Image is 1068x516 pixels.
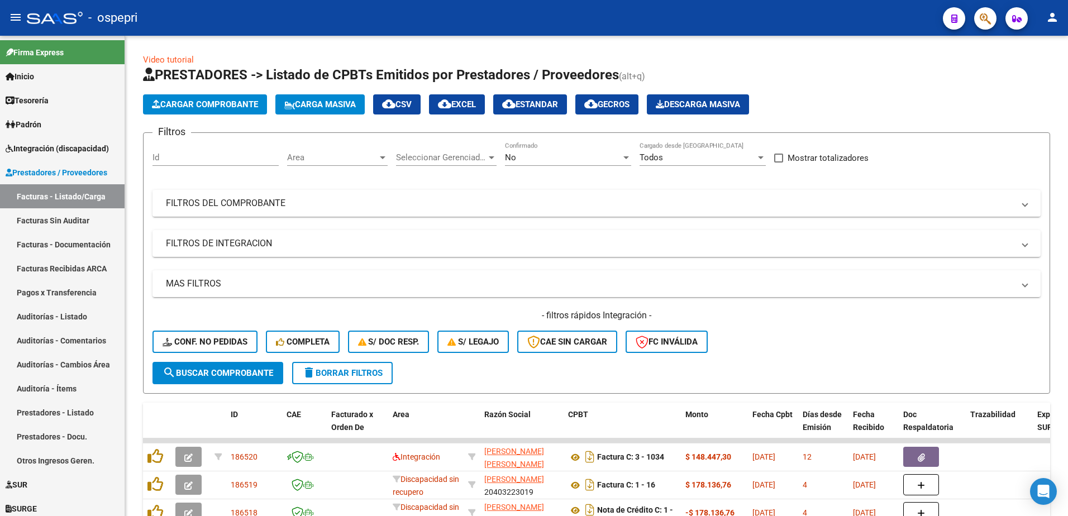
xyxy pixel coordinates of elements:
span: Monto [685,410,708,419]
span: Area [393,410,409,419]
datatable-header-cell: Razón Social [480,403,564,452]
span: 12 [803,452,812,461]
button: Estandar [493,94,567,114]
span: Seleccionar Gerenciador [396,152,487,163]
span: Integración [393,452,440,461]
datatable-header-cell: Facturado x Orden De [327,403,388,452]
datatable-header-cell: Fecha Recibido [848,403,899,452]
datatable-header-cell: Fecha Cpbt [748,403,798,452]
span: Gecros [584,99,630,109]
mat-panel-title: MAS FILTROS [166,278,1014,290]
span: 4 [803,480,807,489]
mat-icon: cloud_download [502,97,516,111]
span: [DATE] [752,452,775,461]
datatable-header-cell: Area [388,403,464,452]
strong: $ 178.136,76 [685,480,731,489]
strong: $ 148.447,30 [685,452,731,461]
span: [PERSON_NAME] [PERSON_NAME] [484,447,544,469]
i: Descargar documento [583,476,597,494]
datatable-header-cell: Trazabilidad [966,403,1033,452]
span: [DATE] [853,480,876,489]
datatable-header-cell: Doc Respaldatoria [899,403,966,452]
button: Descarga Masiva [647,94,749,114]
mat-icon: cloud_download [438,97,451,111]
span: ID [231,410,238,419]
span: CAE [287,410,301,419]
h3: Filtros [152,124,191,140]
button: Completa [266,331,340,353]
span: Fecha Recibido [853,410,884,432]
button: Carga Masiva [275,94,365,114]
span: Integración (discapacidad) [6,142,109,155]
span: SUR [6,479,27,491]
mat-icon: search [163,366,176,379]
mat-expansion-panel-header: FILTROS DE INTEGRACION [152,230,1041,257]
mat-panel-title: FILTROS DE INTEGRACION [166,237,1014,250]
span: [DATE] [752,480,775,489]
span: Todos [640,152,663,163]
span: Inicio [6,70,34,83]
div: 20403223019 [484,473,559,496]
span: Firma Express [6,46,64,59]
span: (alt+q) [619,71,645,82]
button: Gecros [575,94,638,114]
span: CSV [382,99,412,109]
span: Padrón [6,118,41,131]
button: S/ legajo [437,331,509,353]
datatable-header-cell: CAE [282,403,327,452]
span: S/ legajo [447,337,499,347]
span: Area [287,152,378,163]
span: CPBT [568,410,588,419]
span: PRESTADORES -> Listado de CPBTs Emitidos por Prestadores / Proveedores [143,67,619,83]
datatable-header-cell: ID [226,403,282,452]
div: 23355719464 [484,445,559,469]
span: [DATE] [853,452,876,461]
div: Open Intercom Messenger [1030,478,1057,505]
span: Razón Social [484,410,531,419]
button: S/ Doc Resp. [348,331,430,353]
span: Facturado x Orden De [331,410,373,432]
datatable-header-cell: Monto [681,403,748,452]
span: Conf. no pedidas [163,337,247,347]
span: Prestadores / Proveedores [6,166,107,179]
span: S/ Doc Resp. [358,337,419,347]
span: 186519 [231,480,258,489]
span: Días desde Emisión [803,410,842,432]
mat-panel-title: FILTROS DEL COMPROBANTE [166,197,1014,209]
span: No [505,152,516,163]
h4: - filtros rápidos Integración - [152,309,1041,322]
span: EXCEL [438,99,476,109]
button: Cargar Comprobante [143,94,267,114]
button: CSV [373,94,421,114]
app-download-masive: Descarga masiva de comprobantes (adjuntos) [647,94,749,114]
span: Borrar Filtros [302,368,383,378]
i: Descargar documento [583,448,597,466]
button: Buscar Comprobante [152,362,283,384]
strong: Factura C: 3 - 1034 [597,453,664,462]
mat-icon: cloud_download [584,97,598,111]
span: Cargar Comprobante [152,99,258,109]
span: Estandar [502,99,558,109]
span: [PERSON_NAME] [484,475,544,484]
span: Tesorería [6,94,49,107]
strong: Factura C: 1 - 16 [597,481,655,490]
span: Doc Respaldatoria [903,410,953,432]
button: EXCEL [429,94,485,114]
span: 186520 [231,452,258,461]
a: Video tutorial [143,55,194,65]
span: Discapacidad sin recupero [393,475,459,496]
mat-expansion-panel-header: FILTROS DEL COMPROBANTE [152,190,1041,217]
span: SURGE [6,503,37,515]
span: Buscar Comprobante [163,368,273,378]
span: Fecha Cpbt [752,410,793,419]
datatable-header-cell: CPBT [564,403,681,452]
mat-icon: person [1046,11,1059,24]
span: Completa [276,337,330,347]
mat-icon: cloud_download [382,97,395,111]
mat-icon: delete [302,366,316,379]
mat-icon: menu [9,11,22,24]
span: Descarga Masiva [656,99,740,109]
span: Mostrar totalizadores [788,151,869,165]
datatable-header-cell: Días desde Emisión [798,403,848,452]
span: Carga Masiva [284,99,356,109]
